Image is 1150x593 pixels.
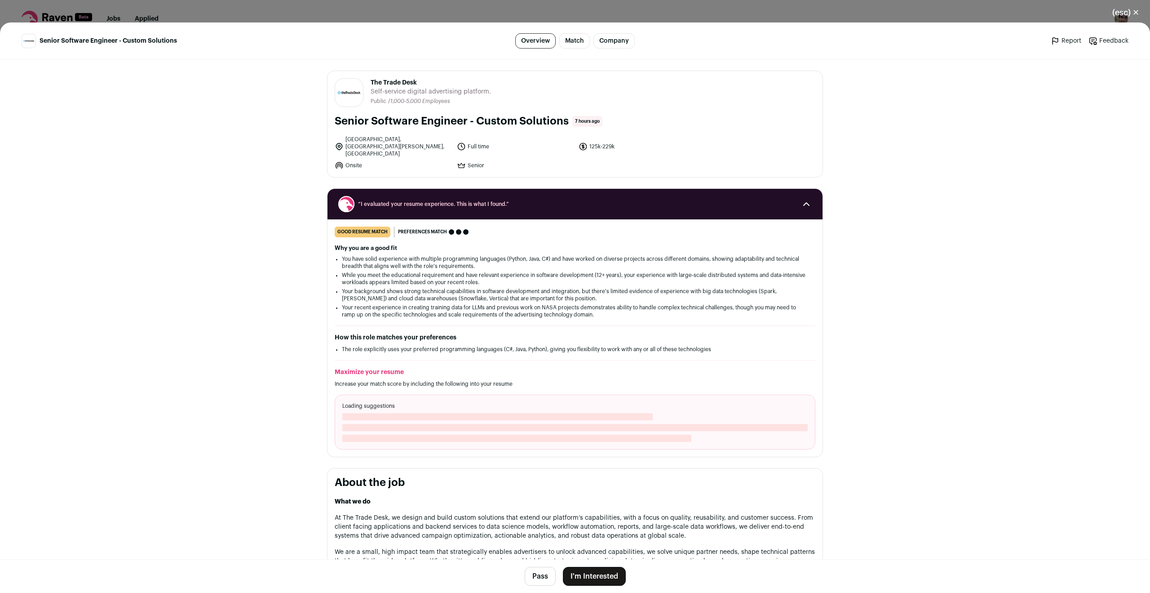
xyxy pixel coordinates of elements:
[342,346,808,353] li: The role explicitly uses your preferred programming languages (C#, Java, Python), giving you flex...
[335,548,815,575] p: We are a small, high impact team that strategically enables advertisers to unlock advanced capabi...
[1101,3,1150,22] button: Close modal
[40,36,177,45] span: Senior Software Engineer - Custom Solutions
[335,89,363,96] img: d292e6c6303b82c301220a60e9ab60fbef4cecea4acd07800531742dd162d744.png
[525,567,556,586] button: Pass
[572,116,602,127] span: 7 hours ago
[390,98,450,104] span: 1,000-5,000 Employees
[371,78,491,87] span: The Trade Desk
[559,33,590,49] a: Match
[579,136,695,157] li: 125k-229k
[457,161,574,170] li: Senior
[1051,36,1081,45] a: Report
[593,33,635,49] a: Company
[335,114,569,129] h1: Senior Software Engineer - Custom Solutions
[335,227,390,237] div: good resume match
[335,161,451,170] li: Onsite
[335,368,815,377] h2: Maximize your resume
[335,395,815,450] div: Loading suggestions
[358,201,792,208] span: “I evaluated your resume experience. This is what I found.”
[342,272,808,286] li: While you meet the educational requirement and have relevant experience in software development (...
[342,288,808,302] li: Your background shows strong technical capabilities in software development and integration, but ...
[371,98,388,105] li: Public
[335,513,815,540] p: At The Trade Desk, we design and build custom solutions that extend our platform’s capabilities, ...
[335,245,815,252] h2: Why you are a good fit
[335,476,815,490] h2: About the job
[342,255,808,270] li: You have solid experience with multiple programming languages (Python, Java, C#) and have worked ...
[388,98,450,105] li: /
[335,333,815,342] h2: How this role matches your preferences
[515,33,556,49] a: Overview
[457,136,574,157] li: Full time
[335,499,371,505] strong: What we do
[22,39,35,43] img: d292e6c6303b82c301220a60e9ab60fbef4cecea4acd07800531742dd162d744.png
[342,304,808,318] li: Your recent experience in creating training data for LLMs and previous work on NASA projects demo...
[563,567,626,586] button: I'm Interested
[335,380,815,388] p: Increase your match score by including the following into your resume
[1088,36,1128,45] a: Feedback
[371,87,491,96] span: Self-service digital advertising platform.
[398,227,447,236] span: Preferences match
[335,136,451,157] li: [GEOGRAPHIC_DATA], [GEOGRAPHIC_DATA][PERSON_NAME], [GEOGRAPHIC_DATA]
